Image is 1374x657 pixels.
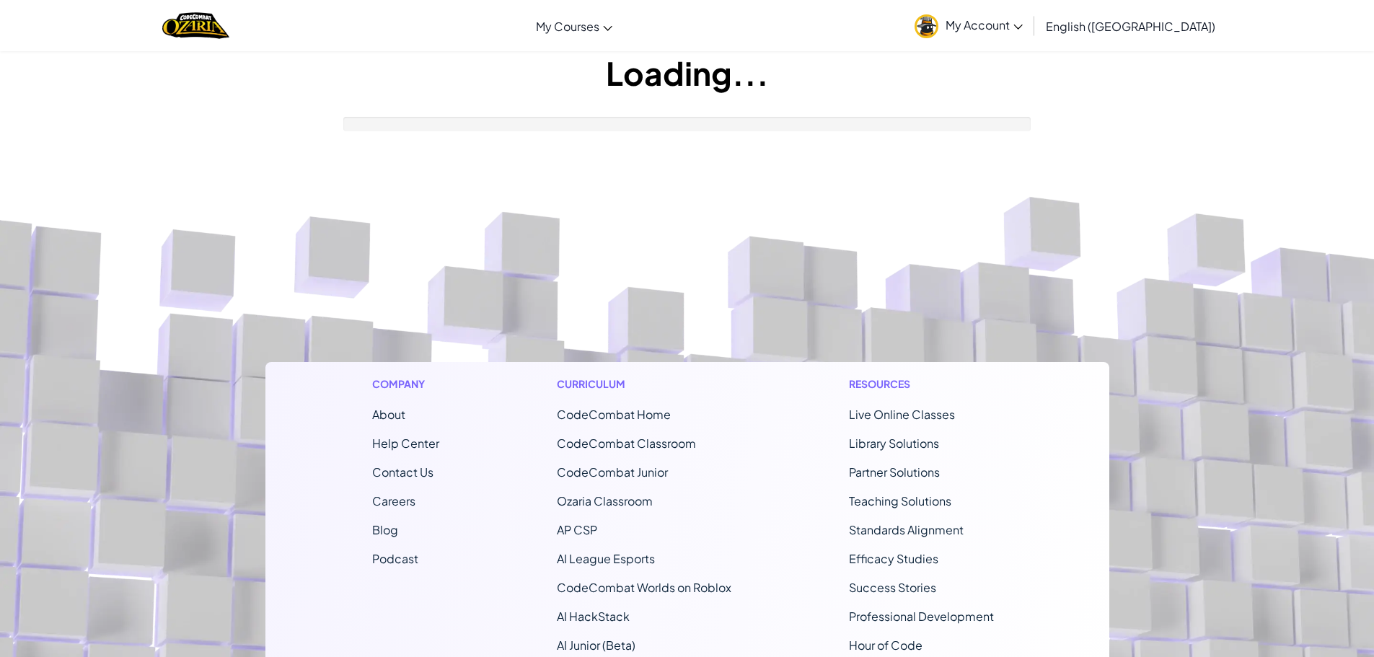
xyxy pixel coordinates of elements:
[372,376,439,392] h1: Company
[557,464,668,480] a: CodeCombat Junior
[557,493,653,508] a: Ozaria Classroom
[372,436,439,451] a: Help Center
[557,436,696,451] a: CodeCombat Classroom
[849,493,951,508] a: Teaching Solutions
[915,14,938,38] img: avatar
[536,19,599,34] span: My Courses
[1046,19,1215,34] span: English ([GEOGRAPHIC_DATA])
[162,11,229,40] a: Ozaria by CodeCombat logo
[849,580,936,595] a: Success Stories
[557,407,671,422] span: CodeCombat Home
[372,493,415,508] a: Careers
[907,3,1030,48] a: My Account
[1039,6,1223,45] a: English ([GEOGRAPHIC_DATA])
[557,551,655,566] a: AI League Esports
[557,580,731,595] a: CodeCombat Worlds on Roblox
[849,376,1003,392] h1: Resources
[849,464,940,480] a: Partner Solutions
[557,638,635,653] a: AI Junior (Beta)
[529,6,620,45] a: My Courses
[372,522,398,537] a: Blog
[849,551,938,566] a: Efficacy Studies
[557,609,630,624] a: AI HackStack
[557,376,731,392] h1: Curriculum
[557,522,597,537] a: AP CSP
[849,436,939,451] a: Library Solutions
[162,11,229,40] img: Home
[849,638,922,653] a: Hour of Code
[372,464,433,480] span: Contact Us
[849,522,964,537] a: Standards Alignment
[372,407,405,422] a: About
[372,551,418,566] a: Podcast
[849,609,994,624] a: Professional Development
[849,407,955,422] a: Live Online Classes
[946,17,1023,32] span: My Account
